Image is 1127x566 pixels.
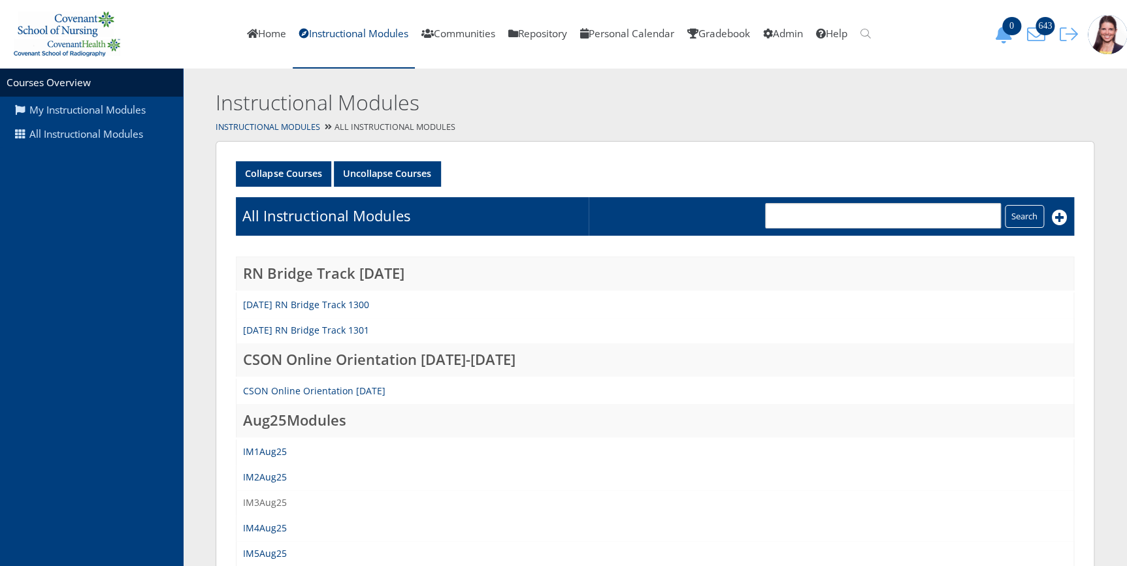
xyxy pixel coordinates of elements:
[7,76,91,89] a: Courses Overview
[990,25,1022,44] button: 0
[237,343,1074,378] td: CSON Online Orientation [DATE]-[DATE]
[334,161,441,187] a: Uncollapse Courses
[237,404,1074,439] td: Aug25Modules
[242,206,410,226] h1: All Instructional Modules
[1005,205,1044,228] input: Search
[243,522,287,534] a: IM4Aug25
[183,118,1127,137] div: All Instructional Modules
[1088,15,1127,54] img: 1943_125_125.jpg
[236,161,331,187] a: Collapse Courses
[243,496,287,509] a: IM3Aug25
[243,298,369,311] a: [DATE] RN Bridge Track 1300
[1022,27,1055,40] a: 643
[216,88,899,118] h2: Instructional Modules
[1052,210,1068,225] i: Add New
[243,385,385,397] a: CSON Online Orientation [DATE]
[243,324,369,336] a: [DATE] RN Bridge Track 1301
[1036,17,1054,35] span: 643
[1002,17,1021,35] span: 0
[1022,25,1055,44] button: 643
[237,257,1074,291] td: RN Bridge Track [DATE]
[243,471,287,483] a: IM2Aug25
[243,547,287,559] a: IM5Aug25
[216,121,320,133] a: Instructional Modules
[243,445,287,458] a: IM1Aug25
[990,27,1022,40] a: 0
